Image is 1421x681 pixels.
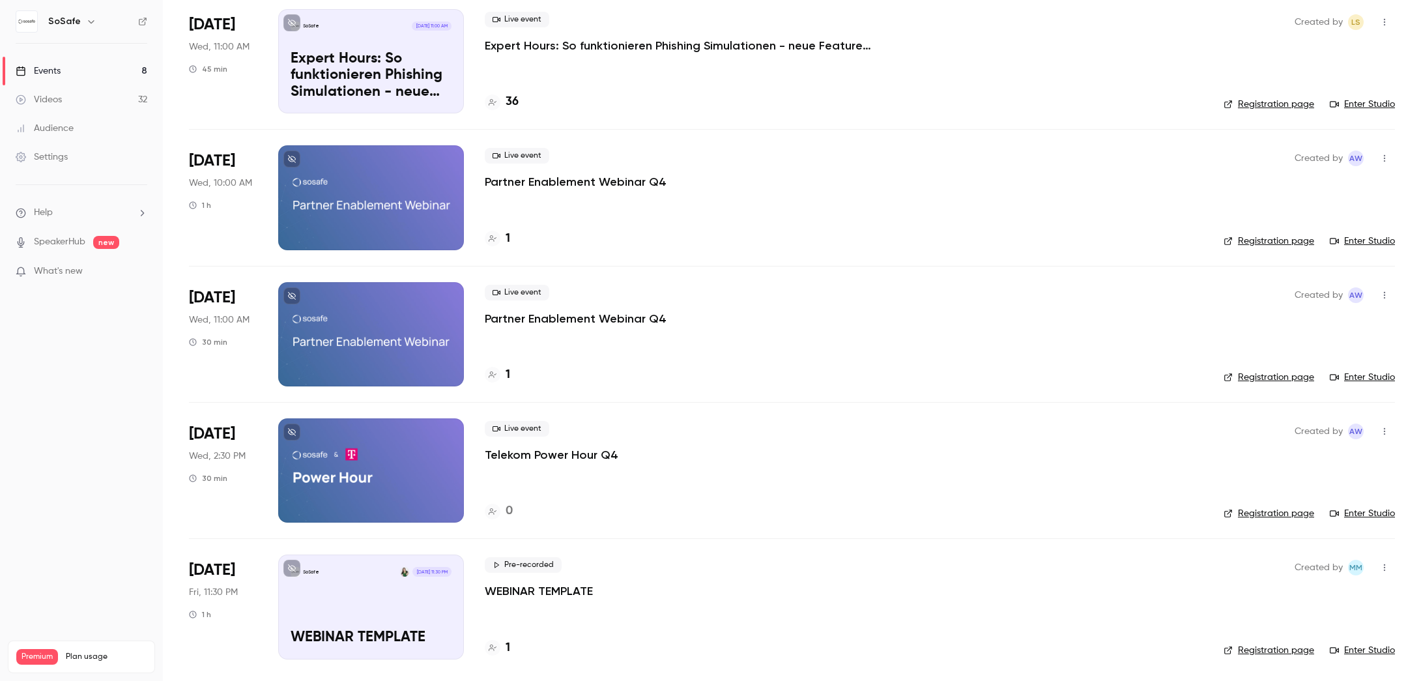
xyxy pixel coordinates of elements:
li: help-dropdown-opener [16,206,147,220]
a: WEBINAR TEMPLATE [485,583,593,599]
a: Expert Hours: So funktionieren Phishing Simulationen - neue Features, Tipps & TricksSoSafe[DATE] ... [278,9,464,113]
span: Wed, 11:00 AM [189,313,250,326]
span: [DATE] 11:30 PM [412,567,451,576]
a: Registration page [1224,644,1314,657]
span: Created by [1295,151,1343,166]
span: Help [34,206,53,220]
span: Live event [485,12,549,27]
a: 1 [485,366,510,384]
span: Max Mertznich [1348,560,1364,575]
span: Fri, 11:30 PM [189,586,238,599]
div: Dec 31 Fri, 11:30 PM (Europe/Vienna) [189,555,257,659]
a: Enter Studio [1330,644,1395,657]
a: 1 [485,639,510,657]
span: [DATE] [189,151,235,171]
a: Registration page [1224,98,1314,111]
span: Live event [485,421,549,437]
p: SoSafe [303,569,319,575]
a: Enter Studio [1330,98,1395,111]
span: Plan usage [66,652,147,662]
a: Enter Studio [1330,235,1395,248]
div: Settings [16,151,68,164]
span: Wed, 2:30 PM [189,450,246,463]
span: Wed, 10:00 AM [189,177,252,190]
h6: SoSafe [48,15,81,28]
h4: 1 [506,366,510,384]
span: new [93,236,119,249]
p: SoSafe [303,23,319,29]
span: Pre-recorded [485,557,562,573]
div: 1 h [189,200,211,210]
span: Premium [16,649,58,665]
a: 0 [485,502,513,520]
span: Live event [485,148,549,164]
span: [DATE] [189,424,235,444]
span: MM [1349,560,1362,575]
div: Sep 10 Wed, 11:00 AM (Europe/Berlin) [189,9,257,113]
a: Partner Enablement Webinar Q4 [485,174,667,190]
a: Registration page [1224,507,1314,520]
a: WEBINAR TEMPLATESoSafeJacqueline Jayne[DATE] 11:30 PMWEBINAR TEMPLATE [278,555,464,659]
span: [DATE] [189,287,235,308]
span: [DATE] [189,14,235,35]
span: AW [1349,151,1362,166]
img: Jacqueline Jayne [400,567,409,576]
a: Enter Studio [1330,507,1395,520]
span: [DATE] [189,560,235,581]
h4: 1 [506,639,510,657]
a: Expert Hours: So funktionieren Phishing Simulationen - neue Features, Tipps & Tricks [485,38,876,53]
div: 45 min [189,64,227,74]
span: Live event [485,285,549,300]
h4: 1 [506,230,510,248]
span: Luise Schulz [1348,14,1364,30]
p: WEBINAR TEMPLATE [291,630,452,646]
div: 30 min [189,337,227,347]
div: 30 min [189,473,227,484]
a: 36 [485,93,519,111]
div: Videos [16,93,62,106]
span: Created by [1295,424,1343,439]
span: Alexandra Wasilewski [1348,287,1364,303]
p: Expert Hours: So funktionieren Phishing Simulationen - neue Features, Tipps & Tricks [291,51,452,101]
span: AW [1349,287,1362,303]
div: Audience [16,122,74,135]
iframe: Noticeable Trigger [132,266,147,278]
span: What's new [34,265,83,278]
a: 1 [485,230,510,248]
a: Enter Studio [1330,371,1395,384]
div: Nov 12 Wed, 11:00 AM (Europe/Berlin) [189,282,257,386]
a: Telekom Power Hour Q4 [485,447,618,463]
img: SoSafe [16,11,37,32]
a: Partner Enablement Webinar Q4 [485,311,667,326]
div: Nov 12 Wed, 10:00 AM (Europe/Berlin) [189,145,257,250]
span: LS [1351,14,1360,30]
a: Registration page [1224,371,1314,384]
div: Events [16,65,61,78]
span: AW [1349,424,1362,439]
h4: 0 [506,502,513,520]
div: Nov 12 Wed, 2:30 PM (Europe/Berlin) [189,418,257,523]
span: Created by [1295,14,1343,30]
span: Alexandra Wasilewski [1348,151,1364,166]
a: SpeakerHub [34,235,85,249]
span: [DATE] 11:00 AM [412,22,451,31]
span: Wed, 11:00 AM [189,40,250,53]
span: Created by [1295,287,1343,303]
span: Alexandra Wasilewski [1348,424,1364,439]
span: Created by [1295,560,1343,575]
div: 1 h [189,609,211,620]
h4: 36 [506,93,519,111]
a: Registration page [1224,235,1314,248]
